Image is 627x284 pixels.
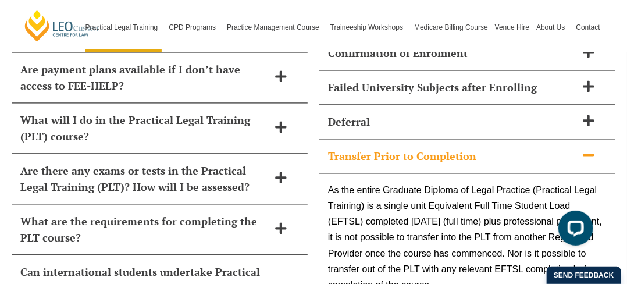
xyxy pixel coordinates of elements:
[20,112,269,144] span: What will I do in the Practical Legal Training (PLT) course?
[20,213,269,246] span: What are the requirements for completing the PLT course?
[491,2,533,52] a: Venue Hire
[223,2,327,52] a: Practice Management Course
[411,2,491,52] a: Medicare Billing Course
[328,113,576,130] span: Deferral
[549,206,598,255] iframe: LiveChat chat widget
[20,61,269,94] span: Are payment plans available if I don’t have access to FEE-HELP?
[23,9,101,42] a: [PERSON_NAME] Centre for Law
[327,2,411,52] a: Traineeship Workshops
[82,2,166,52] a: Practical Legal Training
[328,45,576,61] span: Confirmation of Enrolment
[573,2,604,52] a: Contact
[533,2,572,52] a: About Us
[328,148,576,164] span: Transfer Prior to Completion
[20,162,269,195] span: Are there any exams or tests in the Practical Legal Training (PLT)? How will I be assessed?
[328,79,576,95] span: Failed University Subjects after Enrolling
[165,2,223,52] a: CPD Programs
